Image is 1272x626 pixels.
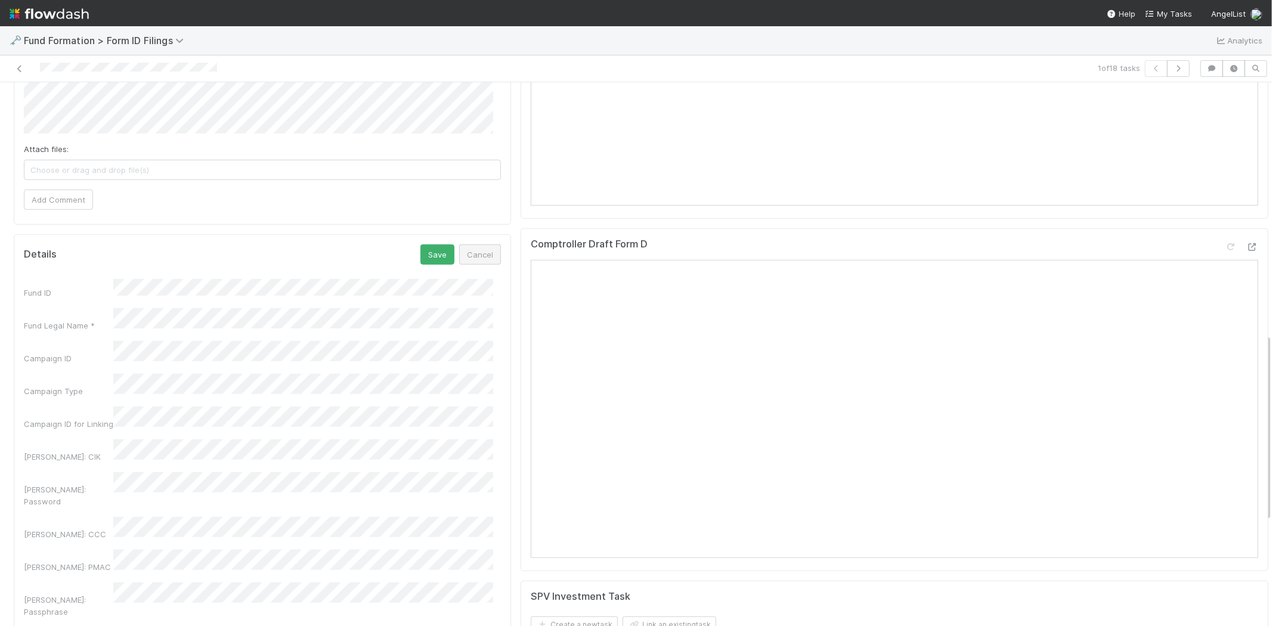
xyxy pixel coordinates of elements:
[531,591,630,603] h5: SPV Investment Task
[24,418,113,430] div: Campaign ID for Linking
[531,238,648,250] h5: Comptroller Draft Form D
[24,320,113,331] div: Fund Legal Name *
[24,249,57,261] h5: Details
[24,352,113,364] div: Campaign ID
[24,287,113,299] div: Fund ID
[1215,33,1262,48] a: Analytics
[1211,9,1246,18] span: AngelList
[24,35,190,47] span: Fund Formation > Form ID Filings
[1251,8,1262,20] img: avatar_99e80e95-8f0d-4917-ae3c-b5dad577a2b5.png
[24,451,113,463] div: [PERSON_NAME]: CIK
[1107,8,1135,20] div: Help
[24,594,113,618] div: [PERSON_NAME]: Passphrase
[24,160,500,179] span: Choose or drag and drop file(s)
[24,528,113,540] div: [PERSON_NAME]: CCC
[1098,62,1140,74] span: 1 of 18 tasks
[459,244,501,265] button: Cancel
[1145,9,1192,18] span: My Tasks
[1145,8,1192,20] a: My Tasks
[420,244,454,265] button: Save
[24,484,113,507] div: [PERSON_NAME]: Password
[24,190,93,210] button: Add Comment
[24,143,69,155] label: Attach files:
[10,35,21,45] span: 🗝️
[24,561,113,573] div: [PERSON_NAME]: PMAC
[10,4,89,24] img: logo-inverted-e16ddd16eac7371096b0.svg
[24,385,113,397] div: Campaign Type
